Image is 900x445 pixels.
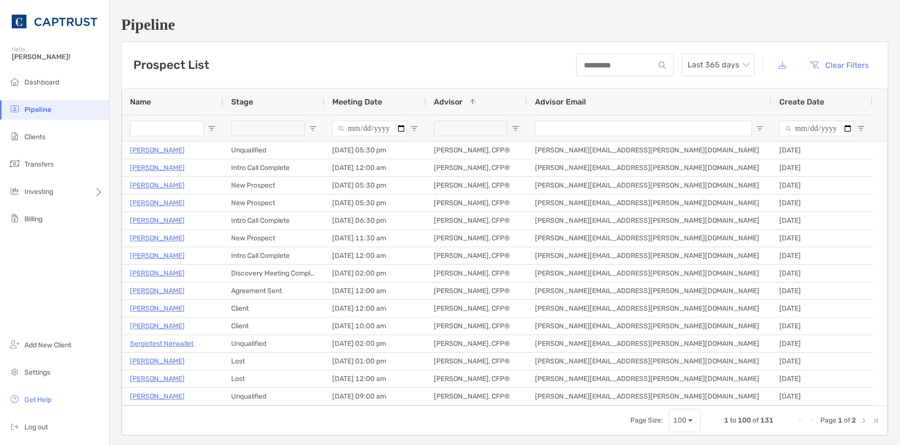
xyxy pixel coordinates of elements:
div: [PERSON_NAME][EMAIL_ADDRESS][PERSON_NAME][DOMAIN_NAME] [527,388,771,405]
div: Previous Page [809,417,816,424]
div: Page Size [669,409,701,432]
div: [DATE] 12:00 am [324,247,426,264]
div: [PERSON_NAME], CFP® [426,159,527,176]
div: 100 [673,416,686,424]
a: [PERSON_NAME] [130,390,185,403]
a: [PERSON_NAME] [130,285,185,297]
a: [PERSON_NAME] [130,179,185,191]
a: [PERSON_NAME] [130,197,185,209]
div: Discovery Meeting Complete [223,265,324,282]
div: [PERSON_NAME][EMAIL_ADDRESS][PERSON_NAME][DOMAIN_NAME] [527,353,771,370]
div: [PERSON_NAME], CFP® [426,194,527,212]
div: [PERSON_NAME], CFP® [426,300,527,317]
a: [PERSON_NAME] [130,232,185,244]
button: Open Filter Menu [756,125,764,132]
img: transfers icon [9,158,21,170]
div: Unqualified [223,335,324,352]
p: [PERSON_NAME] [130,267,185,279]
div: Lost [223,353,324,370]
div: [DATE] [771,318,873,335]
div: [DATE] [771,300,873,317]
div: [DATE] [771,230,873,247]
div: [DATE] 01:00 pm [324,353,426,370]
div: Next Page [860,417,868,424]
a: [PERSON_NAME] [130,320,185,332]
img: logout icon [9,421,21,432]
div: [PERSON_NAME][EMAIL_ADDRESS][PERSON_NAME][DOMAIN_NAME] [527,300,771,317]
button: Open Filter Menu [208,125,215,132]
span: of [844,416,850,424]
div: [PERSON_NAME], CFP® [426,212,527,229]
div: [PERSON_NAME][EMAIL_ADDRESS][PERSON_NAME][DOMAIN_NAME] [527,194,771,212]
div: [DATE] 05:30 pm [324,142,426,159]
div: [DATE] 02:00 pm [324,335,426,352]
img: CAPTRUST Logo [12,4,97,39]
span: Advisor [434,97,463,106]
div: [PERSON_NAME], CFP® [426,318,527,335]
div: [PERSON_NAME], CFP® [426,370,527,387]
div: New Prospect [223,194,324,212]
div: [DATE] [771,282,873,299]
div: Unqualified [223,388,324,405]
img: settings icon [9,366,21,378]
div: [PERSON_NAME], CFP® [426,142,527,159]
div: [DATE] 06:30 pm [324,212,426,229]
span: Name [130,97,151,106]
input: Create Date Filter Input [779,121,853,136]
div: [DATE] 12:00 am [324,370,426,387]
div: [DATE] 05:30 pm [324,177,426,194]
input: Advisor Email Filter Input [535,121,752,136]
div: [DATE] [771,212,873,229]
img: dashboard icon [9,76,21,87]
div: New Prospect [223,177,324,194]
span: Settings [24,368,50,377]
div: [DATE] 09:00 am [324,388,426,405]
div: [PERSON_NAME][EMAIL_ADDRESS][PERSON_NAME][DOMAIN_NAME] [527,282,771,299]
div: Intro Call Complete [223,212,324,229]
div: [DATE] 11:30 am [324,230,426,247]
span: Page [820,416,836,424]
div: Last Page [872,417,879,424]
img: billing icon [9,212,21,224]
span: 100 [738,416,751,424]
span: 1 [724,416,729,424]
div: Page Size: [630,416,663,424]
div: Intro Call Complete [223,247,324,264]
div: [PERSON_NAME], CFP® [426,265,527,282]
img: input icon [659,62,666,69]
a: [PERSON_NAME] [130,373,185,385]
button: Open Filter Menu [309,125,317,132]
a: [PERSON_NAME] [130,355,185,367]
p: [PERSON_NAME] [130,250,185,262]
button: Open Filter Menu [857,125,865,132]
div: [PERSON_NAME], CFP® [426,388,527,405]
span: Advisor Email [535,97,586,106]
div: [PERSON_NAME][EMAIL_ADDRESS][PERSON_NAME][DOMAIN_NAME] [527,212,771,229]
span: Get Help [24,396,51,404]
div: [DATE] 12:00 am [324,159,426,176]
div: [DATE] 02:00 pm [324,265,426,282]
div: [PERSON_NAME], CFP® [426,282,527,299]
div: [DATE] [771,388,873,405]
span: Billing [24,215,43,223]
span: [PERSON_NAME]! [12,53,103,61]
span: to [730,416,736,424]
a: [PERSON_NAME] [130,302,185,315]
div: [PERSON_NAME][EMAIL_ADDRESS][PERSON_NAME][DOMAIN_NAME] [527,265,771,282]
div: [PERSON_NAME], CFP® [426,335,527,352]
span: 2 [852,416,856,424]
span: Create Date [779,97,824,106]
div: [DATE] 10:00 am [324,318,426,335]
div: [PERSON_NAME][EMAIL_ADDRESS][PERSON_NAME][DOMAIN_NAME] [527,177,771,194]
div: [DATE] 05:30 pm [324,194,426,212]
input: Meeting Date Filter Input [332,121,407,136]
div: [PERSON_NAME][EMAIL_ADDRESS][PERSON_NAME][DOMAIN_NAME] [527,318,771,335]
div: [PERSON_NAME][EMAIL_ADDRESS][PERSON_NAME][DOMAIN_NAME] [527,230,771,247]
div: [DATE] [771,142,873,159]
